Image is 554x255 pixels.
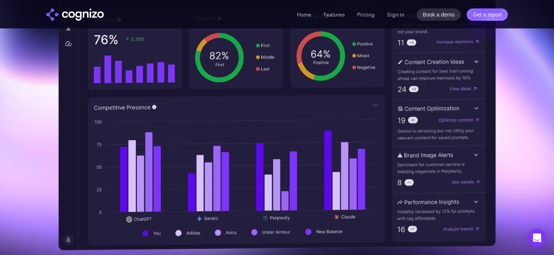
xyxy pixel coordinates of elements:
[357,11,375,18] a: Pricing
[324,11,345,18] a: Features
[297,11,311,18] a: Home
[528,229,546,247] div: Open Intercom Messenger
[46,8,104,21] a: home
[387,10,404,19] a: Sign in
[46,8,104,21] img: cognizo logo
[417,8,461,21] a: Book a demo
[467,8,508,21] a: Get a report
